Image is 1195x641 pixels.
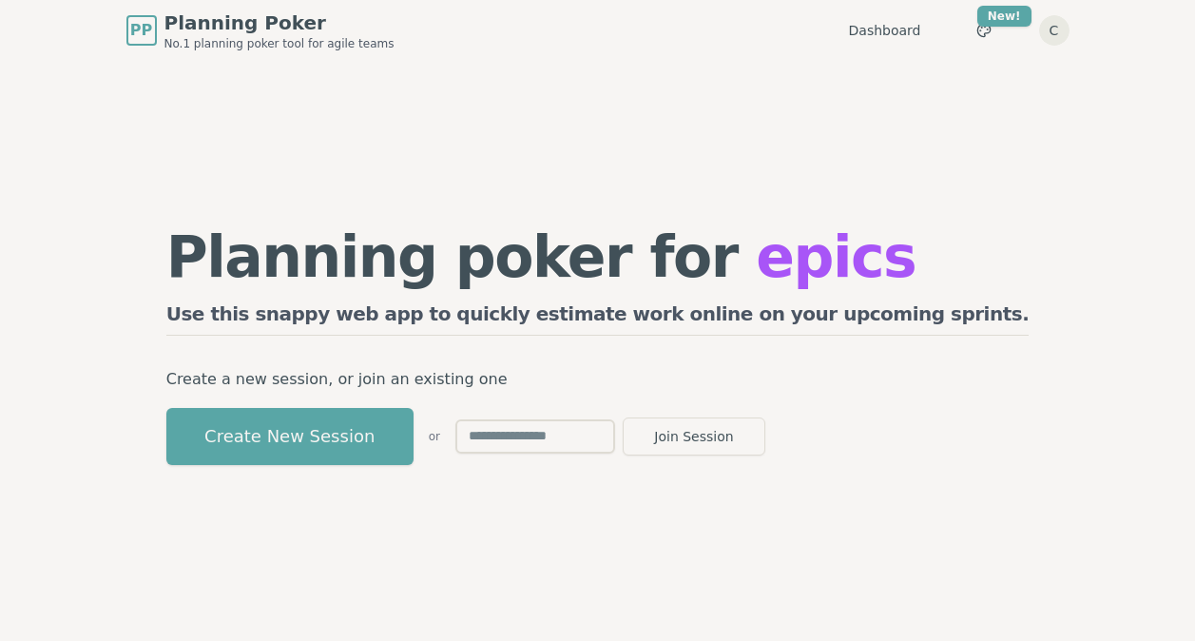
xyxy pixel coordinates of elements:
a: PPPlanning PokerNo.1 planning poker tool for agile teams [126,10,395,51]
h2: Use this snappy web app to quickly estimate work online on your upcoming sprints. [166,301,1030,336]
button: New! [967,13,1001,48]
span: or [429,429,440,444]
h1: Planning poker for [166,228,1030,285]
p: Create a new session, or join an existing one [166,366,1030,393]
span: PP [130,19,152,42]
button: C [1039,15,1070,46]
div: New! [977,6,1031,27]
span: epics [756,223,916,290]
button: Create New Session [166,408,414,465]
button: Join Session [623,418,765,456]
span: Planning Poker [164,10,395,36]
a: Dashboard [849,21,921,40]
span: No.1 planning poker tool for agile teams [164,36,395,51]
